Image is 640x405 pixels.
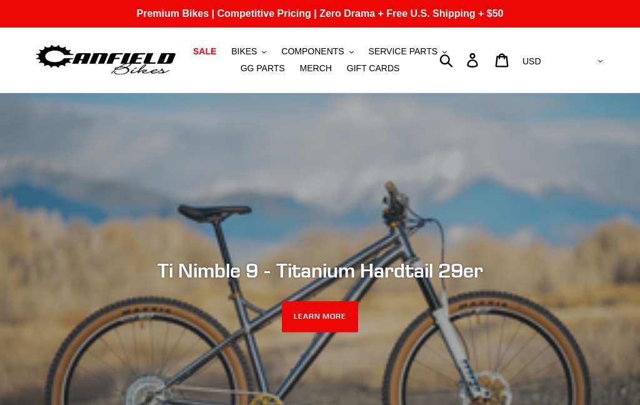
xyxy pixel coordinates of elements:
button: SERVICE PARTS [362,43,453,60]
span: SALE [193,46,216,57]
a: MERCH [294,60,338,77]
a: GG PARTS [234,60,291,77]
span: COMPONENTS [281,46,344,57]
h2: Ti Nimble 9 - Titanium Hardtail 29er [34,259,606,282]
a: SALE [187,43,222,60]
span: MERCH [300,63,332,74]
span: GG PARTS [241,63,285,74]
a: GIFT CARDS [341,60,406,77]
a: LEARN MORE [282,301,359,332]
span: GIFT CARDS [347,63,400,74]
span: SERVICE PARTS [369,46,437,57]
button: COMPONENTS [275,43,359,60]
span: BIKES [231,46,257,57]
img: Canfield Bikes [34,42,177,77]
button: BIKES [225,43,272,60]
